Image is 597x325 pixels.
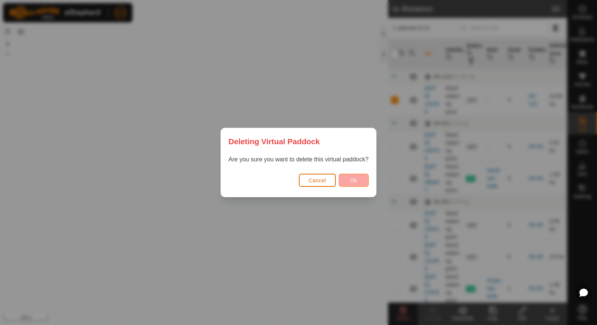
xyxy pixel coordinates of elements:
button: Ok [339,174,369,187]
p: Are you sure you want to delete this virtual paddock? [228,155,368,164]
span: Ok [350,177,357,183]
span: Cancel [309,177,326,183]
button: Cancel [299,174,336,187]
span: Deleting Virtual Paddock [228,136,320,147]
